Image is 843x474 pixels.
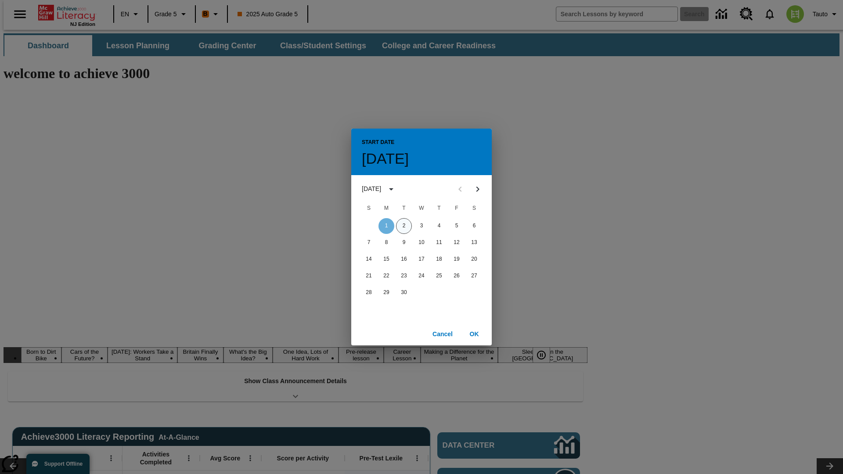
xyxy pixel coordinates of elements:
[431,251,447,267] button: 18
[362,184,381,194] div: [DATE]
[414,235,429,251] button: 10
[449,251,465,267] button: 19
[396,235,412,251] button: 9
[466,268,482,284] button: 27
[469,180,486,198] button: Next month
[361,235,377,251] button: 7
[431,200,447,217] span: Thursday
[378,285,394,301] button: 29
[396,200,412,217] span: Tuesday
[396,285,412,301] button: 30
[466,235,482,251] button: 13
[460,326,488,342] button: OK
[429,326,457,342] button: Cancel
[378,268,394,284] button: 22
[361,251,377,267] button: 14
[449,218,465,234] button: 5
[466,251,482,267] button: 20
[361,200,377,217] span: Sunday
[466,200,482,217] span: Saturday
[384,182,399,197] button: calendar view is open, switch to year view
[396,218,412,234] button: 2
[449,235,465,251] button: 12
[414,218,429,234] button: 3
[396,251,412,267] button: 16
[431,235,447,251] button: 11
[449,268,465,284] button: 26
[362,136,394,150] span: Start Date
[362,150,409,168] h4: [DATE]
[396,268,412,284] button: 23
[431,218,447,234] button: 4
[361,285,377,301] button: 28
[431,268,447,284] button: 25
[378,251,394,267] button: 15
[466,218,482,234] button: 6
[449,200,465,217] span: Friday
[378,200,394,217] span: Monday
[361,268,377,284] button: 21
[414,268,429,284] button: 24
[414,200,429,217] span: Wednesday
[414,251,429,267] button: 17
[378,235,394,251] button: 8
